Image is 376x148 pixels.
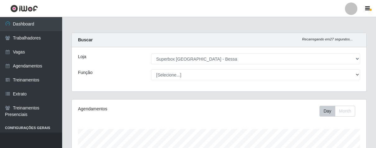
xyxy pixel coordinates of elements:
button: Day [319,106,335,117]
div: First group [319,106,355,117]
strong: Buscar [78,37,93,42]
i: Recarregando em 27 segundos... [302,37,353,41]
label: Loja [78,53,86,60]
div: Toolbar with button groups [319,106,360,117]
button: Month [335,106,355,117]
img: CoreUI Logo [10,5,38,12]
label: Função [78,69,93,76]
div: Agendamentos [78,106,190,112]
